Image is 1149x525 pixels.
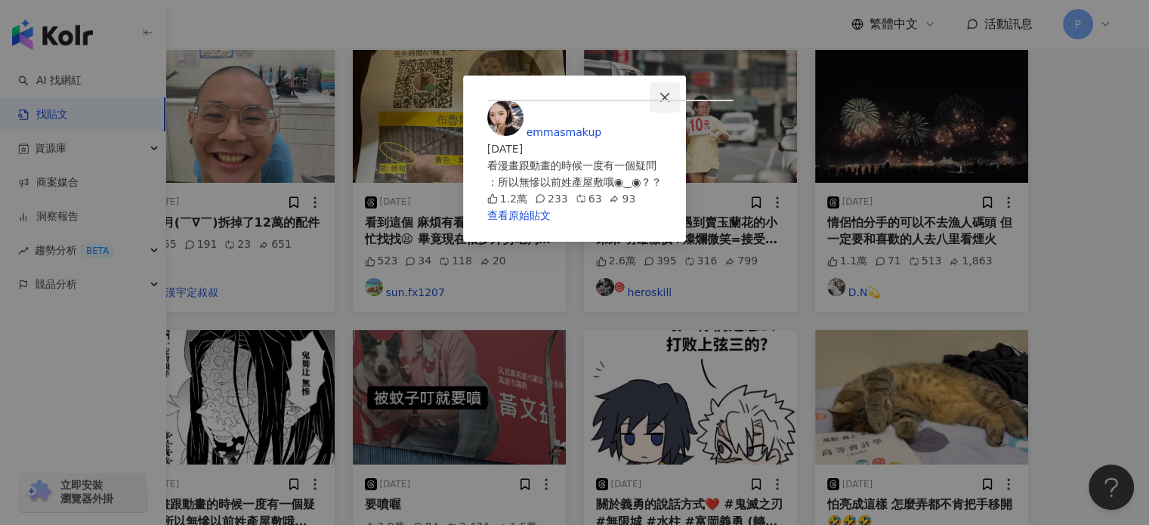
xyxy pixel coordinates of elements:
div: 看漫畫跟動畫的時候一度有一個疑問 ：所以無慘以前姓產屋敷哦◉‿◉？？ [487,157,663,190]
div: 63 [576,190,602,207]
a: 查看原始貼文 [487,209,551,221]
img: KOL Avatar [487,100,524,136]
a: KOL Avataremmasmakup [487,126,601,138]
span: close [659,91,671,103]
button: Close [650,82,680,113]
div: 93 [609,190,635,207]
div: 1.2萬 [487,190,527,207]
span: emmasmakup [527,126,601,138]
div: [DATE] [487,141,663,157]
div: 233 [535,190,568,207]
